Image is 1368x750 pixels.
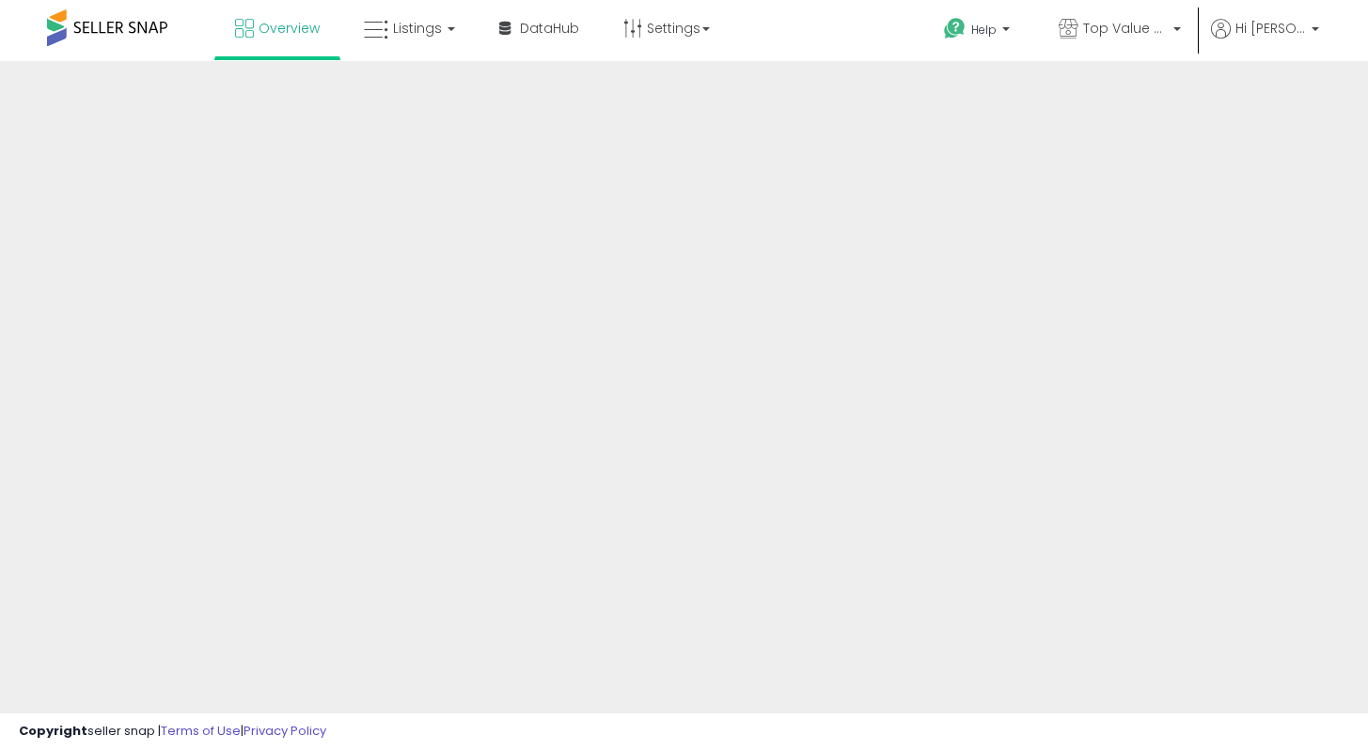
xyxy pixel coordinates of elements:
a: Privacy Policy [244,722,326,740]
span: Hi [PERSON_NAME] [1235,19,1306,38]
i: Get Help [943,17,967,40]
span: Overview [259,19,320,38]
a: Terms of Use [161,722,241,740]
span: Help [971,22,997,38]
div: seller snap | | [19,723,326,741]
span: Listings [393,19,442,38]
strong: Copyright [19,722,87,740]
a: Help [929,3,1029,61]
span: DataHub [520,19,579,38]
span: Top Value Brands [1083,19,1168,38]
a: Hi [PERSON_NAME] [1211,19,1319,61]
